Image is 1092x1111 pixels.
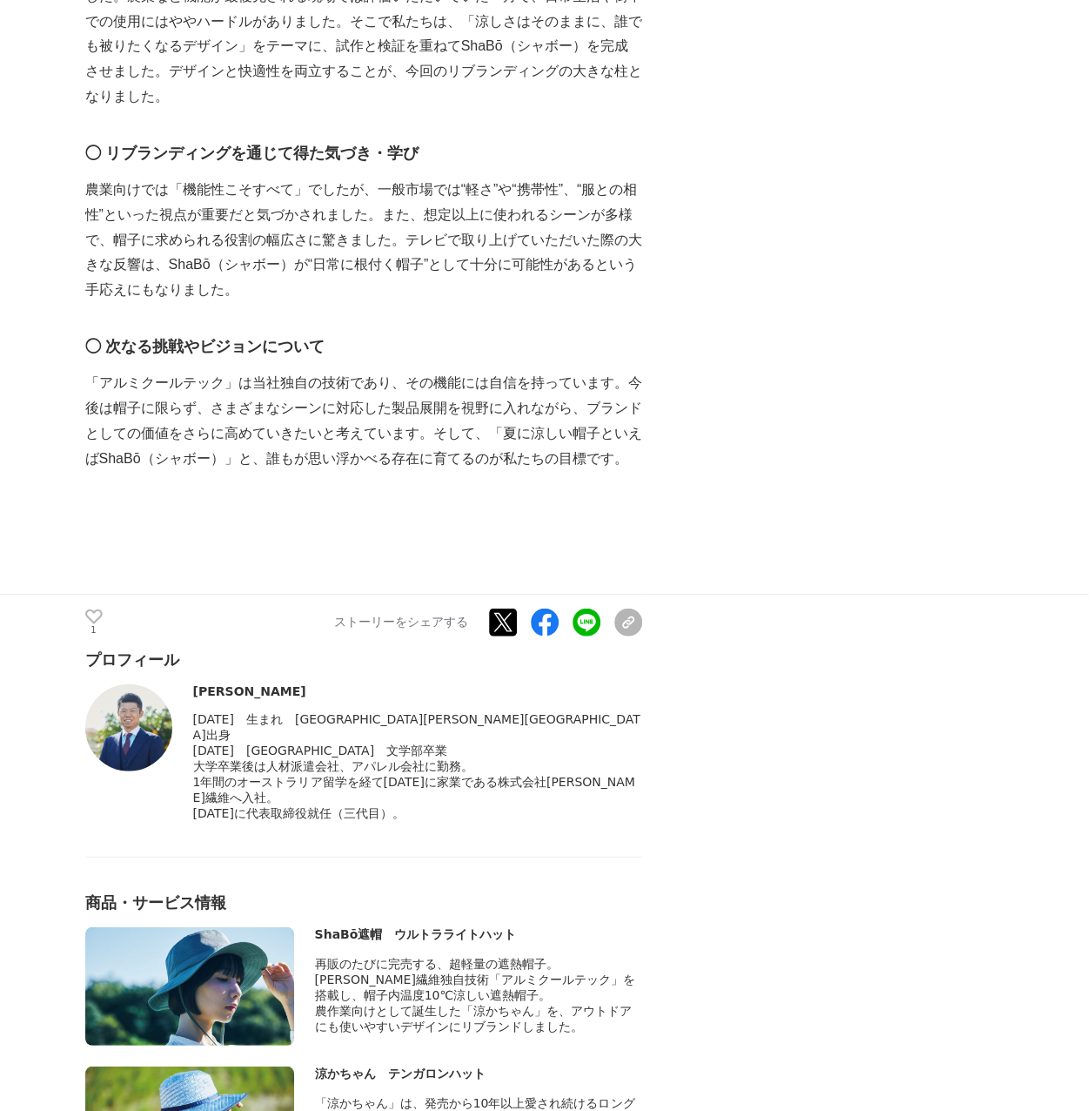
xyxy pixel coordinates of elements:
[193,775,635,805] span: 1年間のオーストラリア留学を経て[DATE]に家業である株式会社[PERSON_NAME]繊維へ入社。
[85,178,642,303] p: 農業向けでは「機能性こそすべて」でしたが、一般市場では“軽さ”や“携帯性”、“服との相性”といった視点が重要だと気づかされました。また、想定以上に使われるシーンが多様で、帽子に求められる役割の幅...
[85,338,325,355] strong: ◯ 次なる挑戦やビジョンについて
[193,712,640,742] span: [DATE] 生まれ [GEOGRAPHIC_DATA][PERSON_NAME][GEOGRAPHIC_DATA]出身
[85,145,419,162] strong: ◯ リブランディングを通じて得た気づき・学び
[85,892,642,913] div: 商品・サービス情報
[315,1004,632,1034] span: 農作業向けとして誕生した「涼かちゃん」を、アウトドアにも使いやすいデザインにリブランドしました。
[85,626,103,635] p: 1
[193,806,405,820] span: [DATE]に代表取締役就任（三代目）。
[193,684,642,698] div: [PERSON_NAME]
[315,957,559,971] span: 再販のたびに完売する、超軽量の遮熱帽子。
[315,927,642,943] div: ShaBō遮帽 ウルトラライトハット
[193,759,473,773] span: 大学卒業後は人材派遣会社、アパレル会社に勤務。
[85,684,172,771] img: thumbnail_f58c6430-404c-11f0-95bd-85cd0ff872c7.jpg
[315,973,635,1002] span: [PERSON_NAME]繊維独自技術「アルミクールテック」を搭載し、帽子内温度10℃涼しい遮熱帽子。
[315,1067,642,1082] div: 涼かちゃん テンガロンハット
[193,744,448,757] span: [DATE] [GEOGRAPHIC_DATA] 文学部卒業
[85,650,642,670] div: プロフィール
[85,371,642,471] p: 「アルミクールテック」は当社独自の技術であり、その機能には自信を持っています。今後は帽子に限らず、さまざまなシーンに対応した製品展開を視野に入れながら、ブランドとしての価値をさらに高めていきたい...
[334,615,468,630] p: ストーリーをシェアする
[85,927,294,1046] img: thumbnail_fb5d0c20-404c-11f0-9744-cf758029761b.jpg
